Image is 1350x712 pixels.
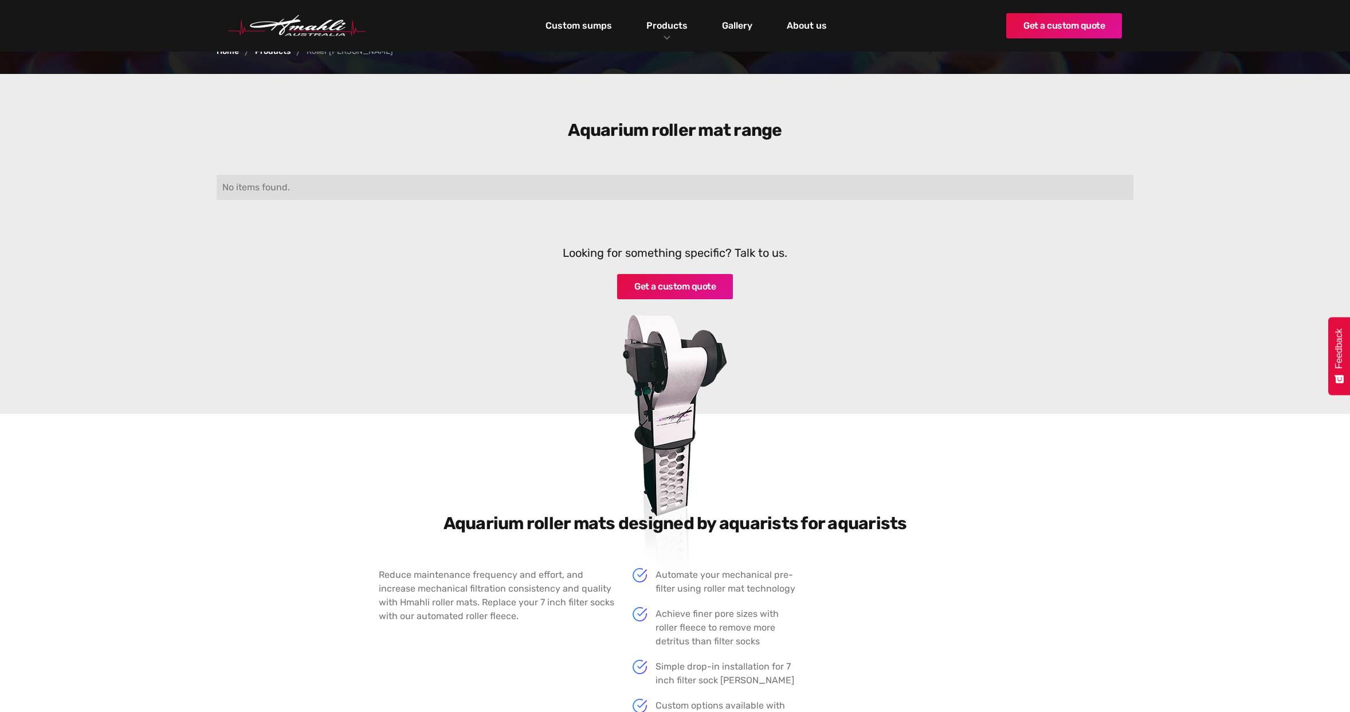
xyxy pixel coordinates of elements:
[633,660,797,687] li: Simple drop-in installation for 7 inch filter sock [PERSON_NAME]
[719,16,755,36] a: Gallery
[379,568,615,623] p: Reduce maintenance frequency and effort, and increase mechanical filtration consistency and quali...
[228,15,366,37] a: home
[1006,13,1122,38] a: Get a custom quote
[1334,328,1344,369] span: Feedback
[217,48,239,56] a: Home
[228,15,366,37] img: Hmahli Australia Logo
[379,513,971,534] h3: Aquarium roller mats designed by aquarists for aquarists
[506,285,844,588] img: Roller Mats
[222,181,1128,194] div: No items found.
[307,48,393,56] div: Roller [PERSON_NAME]
[784,16,830,36] a: About us
[543,16,615,36] a: Custom sumps
[255,48,291,56] a: Products
[643,17,690,34] a: Products
[633,607,797,648] li: Achieve finer pore sizes with roller fleece to remove more detritus than filter socks
[633,568,797,596] li: Automate your mechanical pre-filter using roller mat technology
[454,120,896,140] h3: Aquarium roller mat range
[1328,317,1350,395] button: Feedback - Show survey
[617,274,733,299] a: Get a custom quote
[454,246,896,260] h5: Looking for something specific? Talk to us.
